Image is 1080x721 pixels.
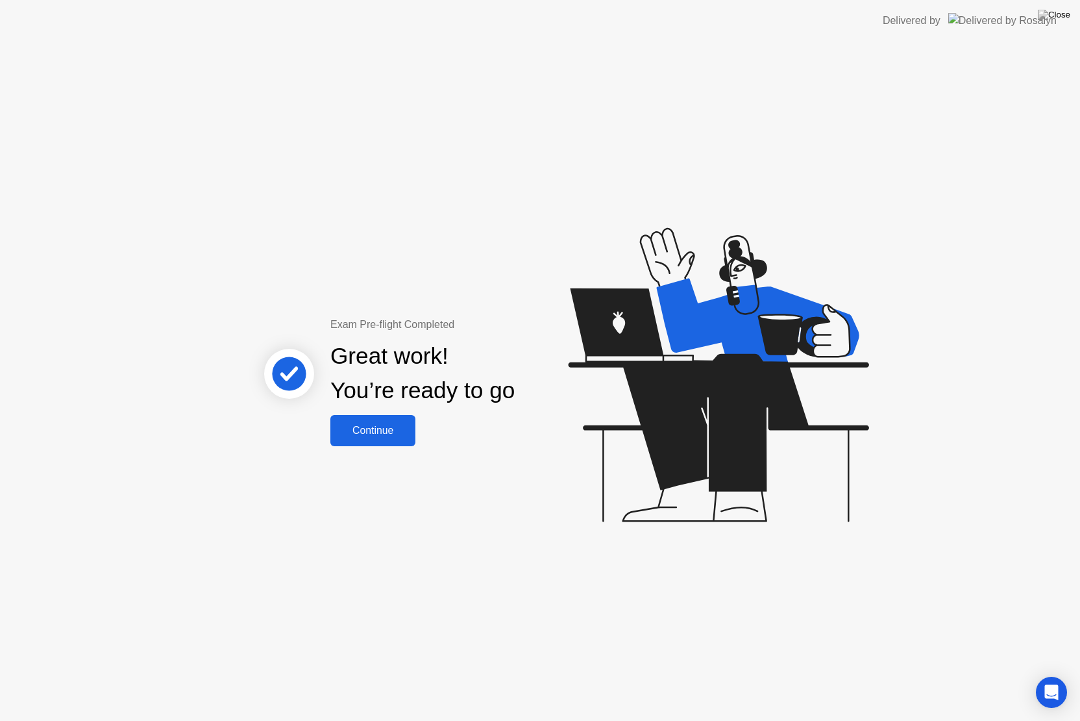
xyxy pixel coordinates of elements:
[1038,10,1070,20] img: Close
[1036,677,1067,708] div: Open Intercom Messenger
[883,13,940,29] div: Delivered by
[330,339,515,408] div: Great work! You’re ready to go
[948,13,1057,28] img: Delivered by Rosalyn
[334,425,411,436] div: Continue
[330,317,598,333] div: Exam Pre-flight Completed
[330,415,415,446] button: Continue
